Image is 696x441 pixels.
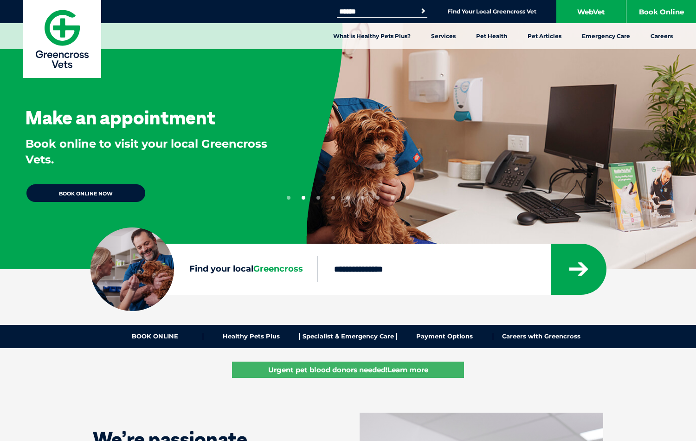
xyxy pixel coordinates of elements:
[90,262,317,276] label: Find your local
[419,6,428,16] button: Search
[361,196,365,200] button: 6 of 9
[26,183,146,203] a: BOOK ONLINE NOW
[421,23,466,49] a: Services
[376,196,380,200] button: 7 of 9
[387,365,428,374] u: Learn more
[493,333,589,340] a: Careers with Greencross
[406,196,409,200] button: 9 of 9
[26,108,215,127] h3: Make an appointment
[447,8,536,15] a: Find Your Local Greencross Vet
[287,196,290,200] button: 1 of 9
[300,333,396,340] a: Specialist & Emergency Care
[316,196,320,200] button: 3 of 9
[391,196,394,200] button: 8 of 9
[572,23,640,49] a: Emergency Care
[346,196,350,200] button: 5 of 9
[253,264,303,274] span: Greencross
[26,136,276,167] p: Book online to visit your local Greencross Vets.
[107,333,203,340] a: BOOK ONLINE
[323,23,421,49] a: What is Healthy Pets Plus?
[640,23,683,49] a: Careers
[302,196,305,200] button: 2 of 9
[203,333,300,340] a: Healthy Pets Plus
[466,23,517,49] a: Pet Health
[397,333,493,340] a: Payment Options
[517,23,572,49] a: Pet Articles
[331,196,335,200] button: 4 of 9
[232,362,464,378] a: Urgent pet blood donors needed!Learn more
